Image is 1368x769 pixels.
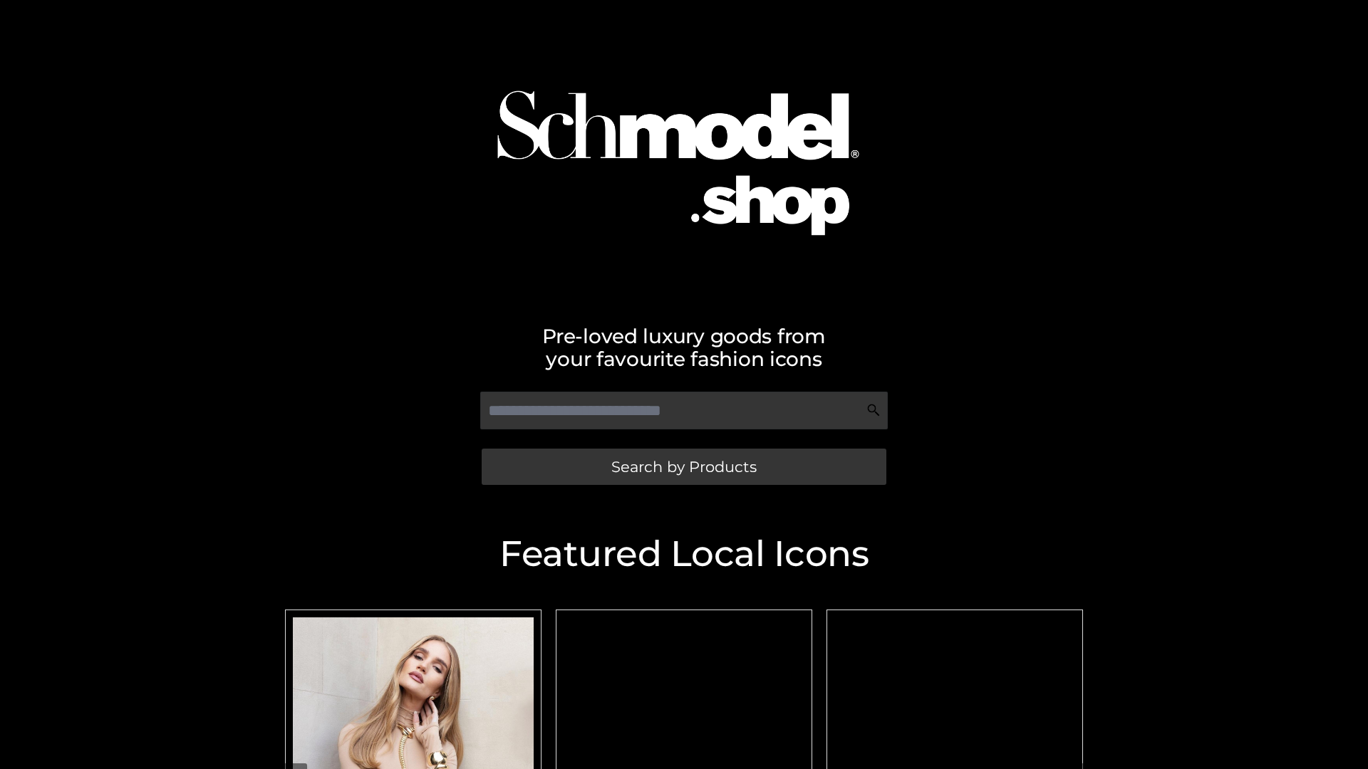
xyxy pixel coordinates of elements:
h2: Pre-loved luxury goods from your favourite fashion icons [278,325,1090,370]
img: Search Icon [866,403,881,417]
h2: Featured Local Icons​ [278,536,1090,572]
span: Search by Products [611,459,757,474]
a: Search by Products [482,449,886,485]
